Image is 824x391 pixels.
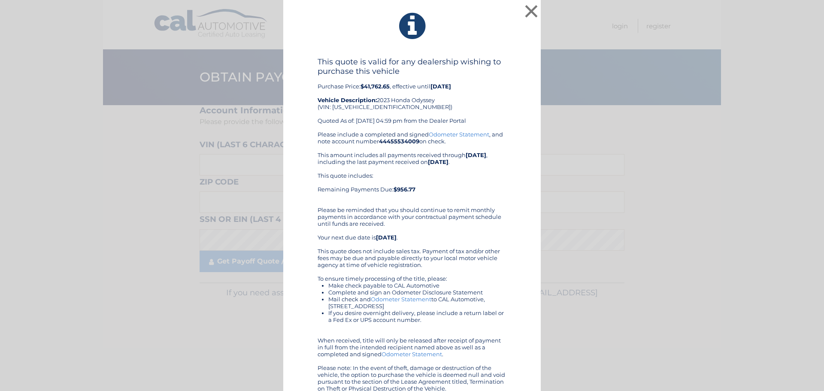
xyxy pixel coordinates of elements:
[382,351,442,358] a: Odometer Statement
[360,83,390,90] b: $41,762.65
[318,57,506,131] div: Purchase Price: , effective until 2023 Honda Odyssey (VIN: [US_VEHICLE_IDENTIFICATION_NUMBER]) Qu...
[523,3,540,20] button: ×
[430,83,451,90] b: [DATE]
[318,172,506,200] div: This quote includes: Remaining Payments Due:
[394,186,415,193] b: $956.77
[318,97,377,103] strong: Vehicle Description:
[428,158,448,165] b: [DATE]
[429,131,489,138] a: Odometer Statement
[318,57,506,76] h4: This quote is valid for any dealership wishing to purchase this vehicle
[371,296,431,303] a: Odometer Statement
[379,138,419,145] b: 44455534009
[328,282,506,289] li: Make check payable to CAL Automotive
[328,289,506,296] li: Complete and sign an Odometer Disclosure Statement
[328,296,506,309] li: Mail check and to CAL Automotive, [STREET_ADDRESS]
[466,152,486,158] b: [DATE]
[376,234,397,241] b: [DATE]
[328,309,506,323] li: If you desire overnight delivery, please include a return label or a Fed Ex or UPS account number.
